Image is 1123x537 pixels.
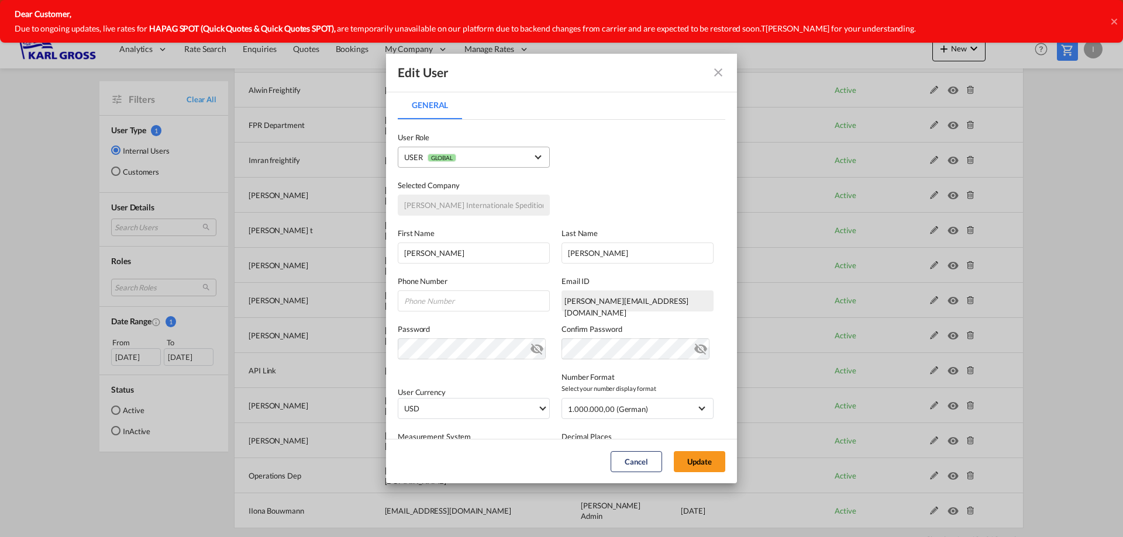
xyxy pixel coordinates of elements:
[398,323,550,335] label: Password
[568,404,648,414] div: 1.000.000,00 (German)
[428,154,456,162] span: GLOBAL
[398,91,462,119] md-tab-item: General
[398,65,449,80] div: Edit User
[398,242,550,264] input: First name
[404,403,538,414] span: USD
[404,153,456,162] div: USER
[561,275,714,287] label: Email ID
[530,339,544,354] md-icon: icon-eye-off
[398,387,446,397] label: User Currency
[398,147,550,168] md-select: {{(ctrl.parent.createData.viewShipper && !ctrl.parent.createData.user_data.role_id) ? 'N/A' : 'Se...
[561,227,714,239] label: Last Name
[398,91,474,119] md-pagination-wrapper: Use the left and right arrow keys to navigate between tabs
[398,179,550,191] label: Selected Company
[398,195,550,216] input: Selected Company
[561,242,714,264] input: Last name
[398,290,550,311] input: Phone Number
[561,431,714,442] label: Decimal Places
[711,65,725,79] md-icon: icon-close fg-AAA8AD
[398,431,550,442] label: Measurement System
[398,227,550,239] label: First Name
[561,323,714,335] label: Confirm Password
[694,339,708,354] md-icon: icon-eye-off
[561,290,714,311] div: f.schmid@karlgross.de
[674,451,725,472] button: Update
[398,398,550,419] md-select: Select Currency: $ USDUnited States Dollar
[386,54,737,483] md-dialog: General General ...
[611,451,662,472] button: Cancel
[561,371,714,383] label: Number Format
[398,275,550,287] label: Phone Number
[398,131,550,143] label: User Role
[707,61,730,84] button: icon-close fg-AAA8AD
[561,383,714,394] span: Select your number display format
